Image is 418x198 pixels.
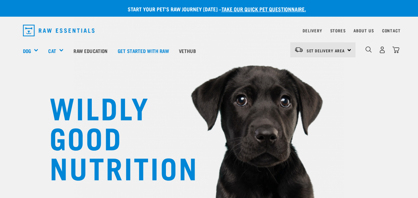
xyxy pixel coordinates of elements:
a: Raw Education [69,37,112,64]
a: Cat [48,47,56,55]
img: Raw Essentials Logo [23,25,95,36]
span: Set Delivery Area [307,49,345,52]
a: About Us [353,29,374,32]
a: take our quick pet questionnaire. [221,7,306,10]
img: home-icon-1@2x.png [365,46,372,53]
nav: dropdown navigation [18,22,401,39]
a: Get started with Raw [113,37,174,64]
a: Stores [330,29,346,32]
img: home-icon@2x.png [392,46,399,53]
a: Dog [23,47,31,55]
a: Contact [382,29,401,32]
a: Vethub [174,37,201,64]
img: van-moving.png [294,47,303,53]
img: user.png [379,46,386,53]
a: Delivery [303,29,322,32]
h1: WILDLY GOOD NUTRITION [50,92,183,182]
